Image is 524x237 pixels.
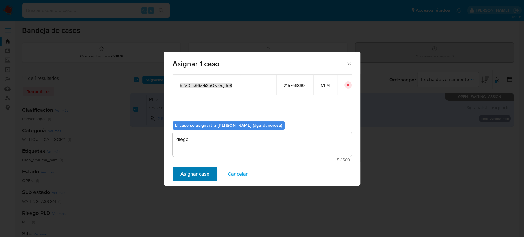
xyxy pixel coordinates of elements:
button: Asignar caso [173,167,217,181]
span: 5nVDns66v7liSpQwl0ujlToR [180,83,232,88]
span: MLM [321,83,330,88]
span: 215766899 [284,83,306,88]
textarea: diego [173,132,352,157]
span: Cancelar [228,167,248,181]
span: Asignar 1 caso [173,60,347,68]
button: Cancelar [220,167,256,181]
span: Asignar caso [180,167,209,181]
span: Máximo 500 caracteres [174,158,350,162]
button: icon-button [344,81,352,89]
button: Cerrar ventana [346,61,352,66]
div: assign-modal [164,52,360,186]
b: El caso se asignará a [PERSON_NAME] (dgardunorosa) [175,122,282,128]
